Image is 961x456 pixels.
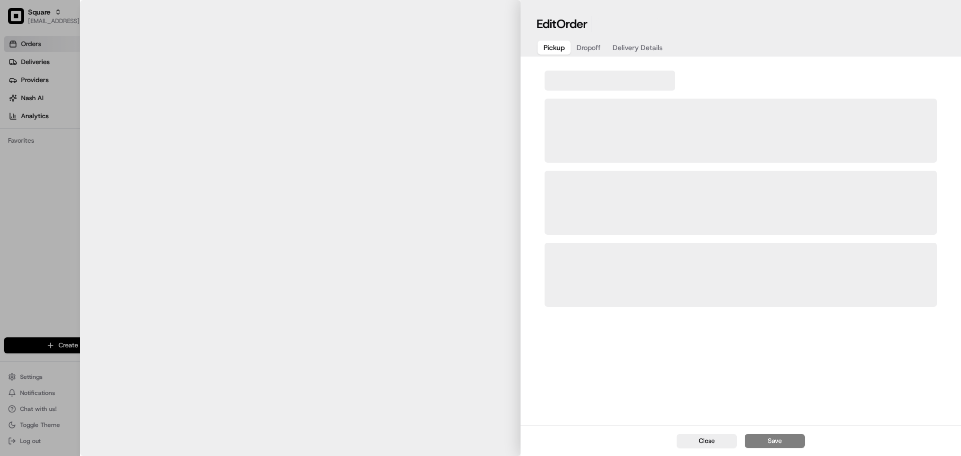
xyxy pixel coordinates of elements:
span: Pickup [544,43,565,53]
h1: Edit [537,16,588,32]
span: Dropoff [577,43,601,53]
span: Delivery Details [613,43,663,53]
button: Close [677,434,737,448]
span: Order [557,16,588,32]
